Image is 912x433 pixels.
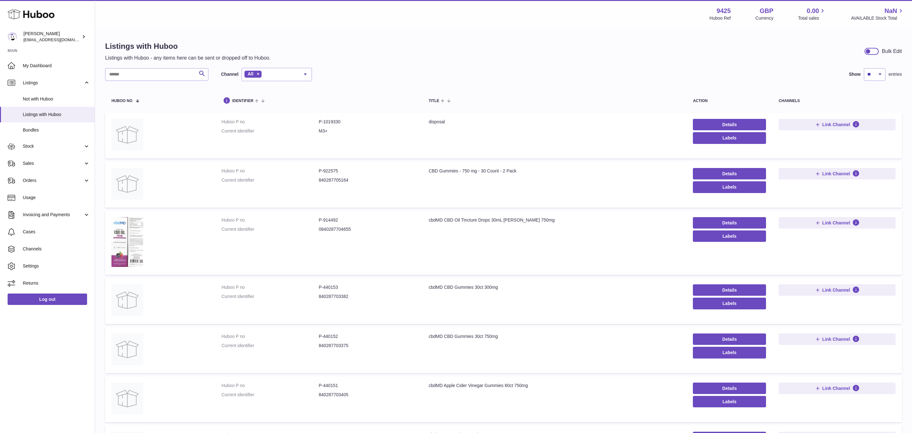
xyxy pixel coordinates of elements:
[23,143,83,149] span: Stock
[807,7,819,15] span: 0.00
[221,343,319,349] dt: Current identifier
[884,7,897,15] span: NaN
[882,48,902,55] div: Bulk Edit
[319,392,416,398] dd: 840287703405
[221,217,319,223] dt: Huboo P no
[693,347,766,358] button: Labels
[319,294,416,300] dd: 840287703382
[23,127,90,133] span: Bundles
[822,287,850,293] span: Link Channel
[23,246,90,252] span: Channels
[693,181,766,193] button: Labels
[693,119,766,130] a: Details
[849,71,861,77] label: Show
[23,195,90,201] span: Usage
[429,119,681,125] div: disposal
[23,80,83,86] span: Listings
[221,177,319,183] dt: Current identifier
[111,333,143,365] img: cbdMD CBD Gummies 30ct 750mg
[111,168,143,200] img: CBD Gummies - 750 mg - 30 Count - 2 Pack
[23,263,90,269] span: Settings
[105,41,271,51] h1: Listings with Huboo
[23,63,90,69] span: My Dashboard
[319,383,416,389] dd: P-440151
[779,284,896,296] button: Link Channel
[822,122,850,127] span: Link Channel
[319,333,416,339] dd: P-440152
[23,178,83,184] span: Orders
[798,15,826,21] span: Total sales
[221,294,319,300] dt: Current identifier
[319,177,416,183] dd: 840287705164
[693,333,766,345] a: Details
[717,7,731,15] strong: 9425
[111,383,143,414] img: cbdMD Apple Cider Vinegar Gummies 60ct 750mg
[111,217,143,267] img: cbdMD CBD Oil Tincture Drops 30mL Berry 750mg
[111,99,132,103] span: Huboo no
[693,217,766,229] a: Details
[822,336,850,342] span: Link Channel
[822,385,850,391] span: Link Channel
[779,99,896,103] div: channels
[693,168,766,179] a: Details
[693,99,766,103] div: action
[693,396,766,407] button: Labels
[23,229,90,235] span: Cases
[319,343,416,349] dd: 840287703375
[319,168,416,174] dd: P-922575
[693,383,766,394] a: Details
[23,96,90,102] span: Not with Huboo
[23,31,80,43] div: [PERSON_NAME]
[710,15,731,21] div: Huboo Ref
[105,55,271,61] p: Listings with Huboo - any items here can be sent or dropped off to Huboo.
[429,99,439,103] span: title
[779,383,896,394] button: Link Channel
[221,392,319,398] dt: Current identifier
[429,333,681,339] div: cbdMD CBD Gummies 30ct 750mg
[221,128,319,134] dt: Current identifier
[779,217,896,229] button: Link Channel
[221,71,238,77] label: Channel
[756,15,774,21] div: Currency
[429,284,681,290] div: cbdMD CBD Gummies 30ct 300mg
[822,220,850,226] span: Link Channel
[319,119,416,125] dd: P-1019330
[248,71,253,76] span: All
[429,217,681,223] div: cbdMD CBD Oil Tincture Drops 30mL [PERSON_NAME] 750mg
[23,212,83,218] span: Invoicing and Payments
[851,7,904,21] a: NaN AVAILABLE Stock Total
[221,119,319,125] dt: Huboo P no
[822,171,850,177] span: Link Channel
[23,160,83,166] span: Sales
[889,71,902,77] span: entries
[221,383,319,389] dt: Huboo P no
[319,284,416,290] dd: P-440153
[319,226,416,232] dd: 0840287704655
[23,37,93,42] span: [EMAIL_ADDRESS][DOMAIN_NAME]
[221,333,319,339] dt: Huboo P no
[779,119,896,130] button: Link Channel
[111,119,143,151] img: disposal
[221,168,319,174] dt: Huboo P no
[798,7,826,21] a: 0.00 Total sales
[319,128,416,134] dd: M3+
[429,168,681,174] div: CBD Gummies - 750 mg - 30 Count - 2 Pack
[319,217,416,223] dd: P-914492
[221,226,319,232] dt: Current identifier
[779,333,896,345] button: Link Channel
[8,32,17,42] img: internalAdmin-9425@internal.huboo.com
[760,7,773,15] strong: GBP
[693,298,766,309] button: Labels
[232,99,253,103] span: identifier
[23,280,90,286] span: Returns
[779,168,896,179] button: Link Channel
[8,294,87,305] a: Log out
[851,15,904,21] span: AVAILABLE Stock Total
[693,284,766,296] a: Details
[221,284,319,290] dt: Huboo P no
[111,284,143,316] img: cbdMD CBD Gummies 30ct 300mg
[693,230,766,242] button: Labels
[23,112,90,118] span: Listings with Huboo
[429,383,681,389] div: cbdMD Apple Cider Vinegar Gummies 60ct 750mg
[693,132,766,144] button: Labels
